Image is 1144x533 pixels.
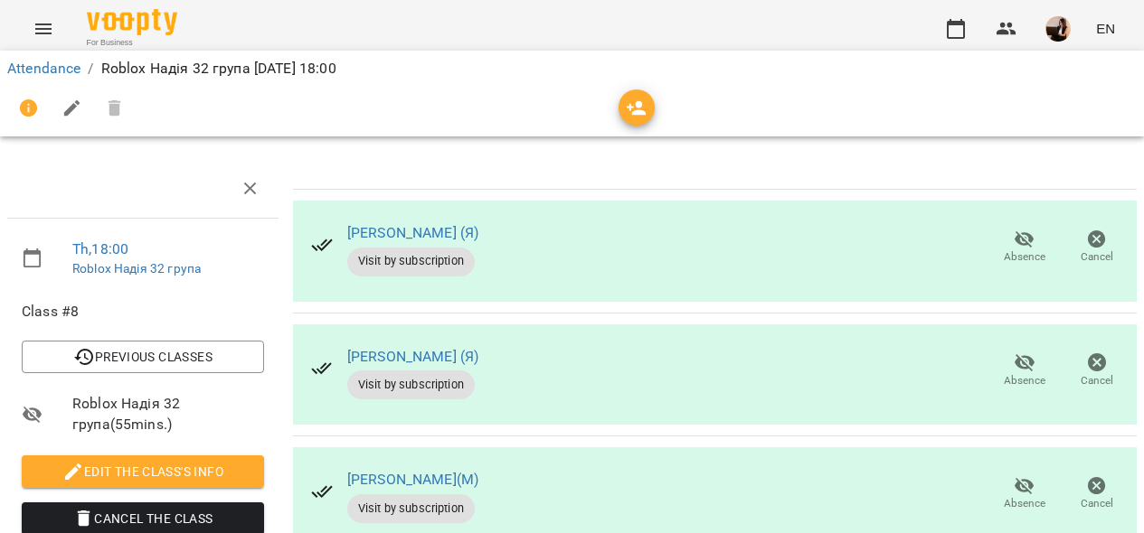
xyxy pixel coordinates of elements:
button: Absence [988,222,1061,273]
a: Attendance [7,60,80,77]
span: EN [1096,19,1115,38]
button: Absence [988,469,1061,519]
button: Cancel [1061,345,1133,396]
span: Edit the class's Info [36,461,250,482]
span: Cancel the class [36,508,250,529]
button: Cancel [1061,222,1133,273]
img: Voopty Logo [87,9,177,35]
nav: breadcrumb [7,58,1137,79]
span: Class #8 [22,301,264,323]
span: Absence [1004,496,1045,511]
a: Roblox Надія 32 група [72,261,201,276]
a: [PERSON_NAME] (Я) [347,348,479,365]
button: Absence [988,345,1061,396]
p: Roblox Надія 32 група [DATE] 18:00 [101,58,336,79]
span: Cancel [1081,249,1113,265]
li: / [88,58,93,79]
button: Cancel [1061,469,1133,519]
a: Th , 18:00 [72,240,128,257]
span: Visit by subscription [347,500,475,517]
span: Cancel [1081,373,1113,388]
span: Visit by subscription [347,253,475,269]
a: [PERSON_NAME](М) [347,471,478,488]
button: Menu [22,7,65,51]
span: Roblox Надія 32 група ( 55 mins. ) [72,393,264,435]
span: For Business [87,37,177,49]
span: Absence [1004,249,1045,265]
span: Absence [1004,373,1045,388]
a: [PERSON_NAME] (Я) [347,224,479,241]
span: Previous Classes [36,346,250,368]
span: Cancel [1081,496,1113,511]
button: Previous Classes [22,341,264,373]
button: Edit the class's Info [22,455,264,488]
span: Visit by subscription [347,377,475,393]
img: f1c8304d7b699b11ef2dd1d838014dff.jpg [1045,16,1071,42]
button: EN [1089,12,1122,45]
